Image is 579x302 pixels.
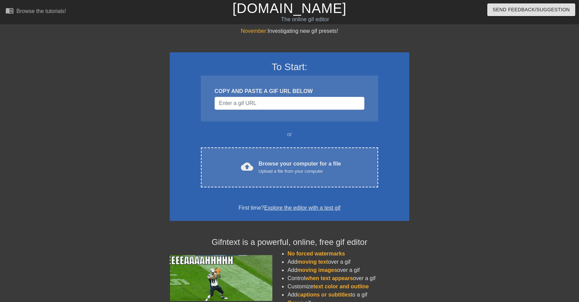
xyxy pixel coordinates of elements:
span: menu_book [5,6,14,15]
li: Control over a gif [287,274,409,283]
h3: To Start: [179,61,400,73]
img: football_small.gif [170,255,272,301]
span: Send Feedback/Suggestion [493,5,570,14]
a: Browse the tutorials! [5,6,66,17]
li: Add over a gif [287,258,409,266]
span: captions or subtitles [297,292,351,298]
span: when text appears [305,275,353,281]
div: or [188,130,391,139]
div: Browse your computer for a file [259,160,341,175]
span: November: [241,28,268,34]
a: Explore the editor with a test gif [264,205,340,211]
li: Add over a gif [287,266,409,274]
h4: Gifntext is a powerful, online, free gif editor [170,237,409,247]
li: Customize [287,283,409,291]
a: [DOMAIN_NAME] [232,1,346,16]
span: moving images [297,267,337,273]
span: No forced watermarks [287,251,345,257]
li: Add to a gif [287,291,409,299]
div: Investigating new gif presets! [170,27,409,35]
div: COPY AND PASTE A GIF URL BELOW [215,87,364,95]
button: Send Feedback/Suggestion [487,3,575,16]
div: First time? [179,204,400,212]
div: Upload a file from your computer [259,168,341,175]
div: The online gif editor [196,15,414,24]
span: cloud_upload [241,160,253,173]
span: text color and outline [313,284,369,289]
span: moving text [297,259,328,265]
input: Username [215,97,364,110]
div: Browse the tutorials! [16,8,66,14]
